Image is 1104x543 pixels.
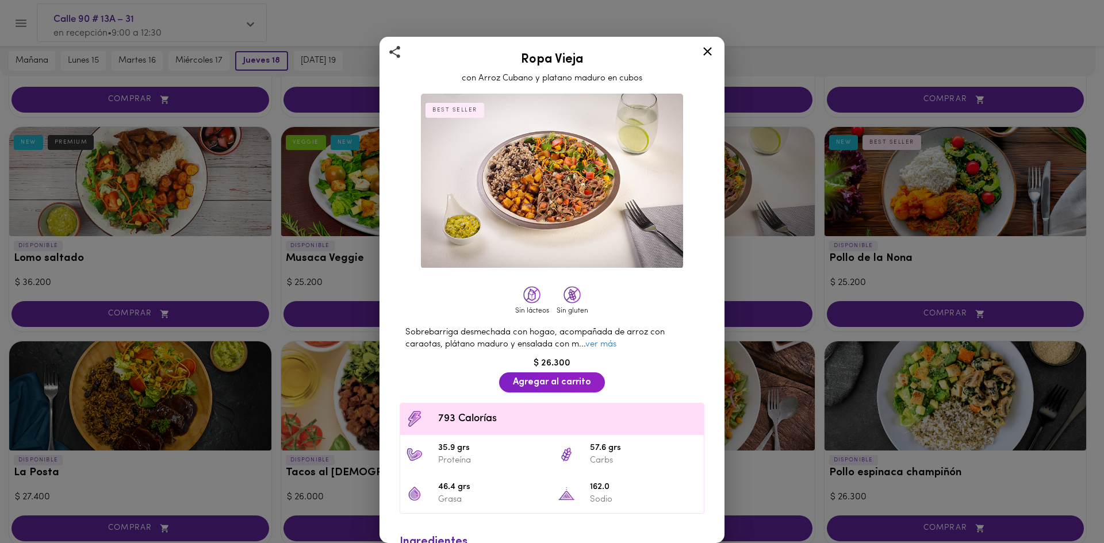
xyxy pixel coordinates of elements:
p: Sodio [590,494,698,506]
button: Agregar al carrito [499,372,605,392]
span: 35.9 grs [438,442,546,455]
a: ver más [585,340,616,349]
h2: Ropa Vieja [394,53,710,67]
div: Sin lácteos [515,306,549,316]
span: 793 Calorías [438,411,698,427]
span: con Arroz Cubano y platano maduro en cubos [462,74,642,83]
iframe: Messagebird Livechat Widget [1037,476,1092,532]
span: Agregar al carrito [513,377,591,388]
span: 46.4 grs [438,481,546,494]
p: Proteína [438,455,546,467]
div: $ 26.300 [394,357,710,370]
p: Grasa [438,494,546,506]
div: BEST SELLER [425,103,484,118]
img: 57.6 grs Carbs [558,446,575,463]
img: 162.0 Sodio [558,485,575,502]
span: Sobrebarriga desmechada con hogao, acompañada de arroz con caraotas, plátano maduro y ensalada co... [405,328,665,349]
div: Sin gluten [555,306,589,316]
span: 162.0 [590,481,698,494]
img: Contenido calórico [406,410,423,428]
img: dairyfree.png [523,286,540,303]
img: 35.9 grs Proteína [406,446,423,463]
span: 57.6 grs [590,442,698,455]
img: Ropa Vieja [421,94,683,268]
p: Carbs [590,455,698,467]
img: glutenfree.png [563,286,581,303]
img: 46.4 grs Grasa [406,485,423,502]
